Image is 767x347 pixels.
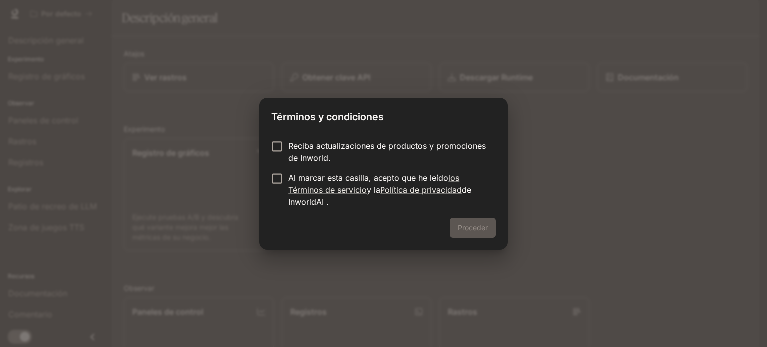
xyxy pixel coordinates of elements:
font: de InworldAI . [288,185,471,207]
font: Reciba actualizaciones de productos y promociones de Inworld. [288,141,486,163]
font: y la [367,185,380,195]
a: los Términos de servicio [288,173,459,195]
font: Términos y condiciones [271,111,383,123]
a: Política de privacidad [380,185,462,195]
font: Al marcar esta casilla, acepto que he leído [288,173,448,183]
